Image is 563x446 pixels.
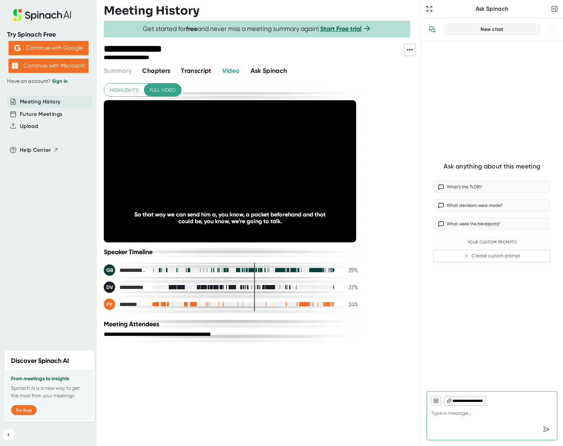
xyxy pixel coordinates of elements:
[181,66,211,76] button: Transcript
[104,299,146,310] div: Frank Yu
[444,162,540,171] div: Ask anything about this meeting
[181,67,211,75] span: Transcript
[340,301,358,308] div: 24 %
[222,67,240,75] span: Video
[7,31,90,39] div: Try Spinach Free
[448,26,536,33] div: New chat
[11,376,88,382] h3: From meetings to insights
[540,423,553,436] div: Send message
[142,66,170,76] button: Chapters
[434,240,550,245] div: Your Custom Prompts
[142,67,170,75] span: Chapters
[20,110,62,118] button: Future Meetings
[7,78,90,85] div: Have an account?
[340,284,358,291] div: 37 %
[340,267,358,274] div: 39 %
[104,84,144,97] button: Highlights
[222,66,240,76] button: Video
[104,320,360,328] div: Meeting Attendees
[104,67,132,75] span: Summary
[549,4,559,14] button: Close conversation sidebar
[3,429,14,440] button: Collapse sidebar
[9,59,89,73] button: Continue with Microsoft
[104,281,115,293] div: DV
[434,217,550,230] button: What were the blindspots?
[104,248,358,256] div: Speaker Timeline
[11,405,37,415] button: Try free
[144,84,181,97] button: Full video
[104,281,146,293] div: Dave Vronay
[110,86,139,95] span: Highlights
[434,250,550,262] button: Create custom prompt
[424,4,434,14] button: Expand to Ask Spinach page
[251,66,287,76] button: Ask Spinach
[425,22,439,37] button: View conversation history
[14,45,21,51] img: Aehbyd4JwY73AAAAAElFTkSuQmCC
[150,86,176,95] span: Full video
[434,5,549,12] div: Ask Spinach
[11,385,88,399] p: Spinach AI is a new way to get the most from your meetings
[9,41,89,55] button: Continue with Google
[104,4,199,17] h3: Meeting History
[20,146,59,154] button: Help Center
[20,122,38,130] button: Upload
[20,98,60,106] button: Meeting History
[186,25,197,33] b: free
[320,25,361,33] a: Start Free trial
[129,211,331,225] div: So that way we can send him a, you know, a packet beforehand and that could be, you know, we're g...
[52,78,68,84] a: Sign in
[104,299,115,310] div: FY
[104,66,132,76] button: Summary
[104,264,115,276] div: GB
[11,356,69,366] h2: Discover Spinach AI
[143,25,371,33] span: Get started for and never miss a meeting summary again!
[104,264,146,276] div: George Biamonti-Marchwalden
[20,146,51,154] span: Help Center
[434,181,550,193] button: What’s the TLDR?
[251,67,287,75] span: Ask Spinach
[434,199,550,212] button: What decisions were made?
